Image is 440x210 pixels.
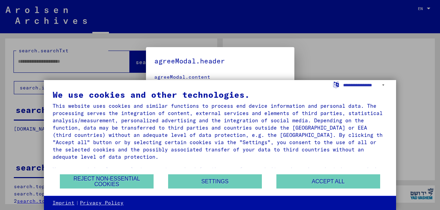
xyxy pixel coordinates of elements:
[53,90,387,99] div: We use cookies and other technologies.
[53,200,74,207] a: Imprint
[60,174,154,189] button: Reject non-essential cookies
[80,200,123,207] a: Privacy Policy
[276,174,380,189] button: Accept all
[53,102,387,160] div: This website uses cookies and similar functions to process end device information and personal da...
[154,55,286,67] h5: agreeModal.header
[168,174,262,189] button: Settings
[154,73,286,81] div: agreeModal.content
